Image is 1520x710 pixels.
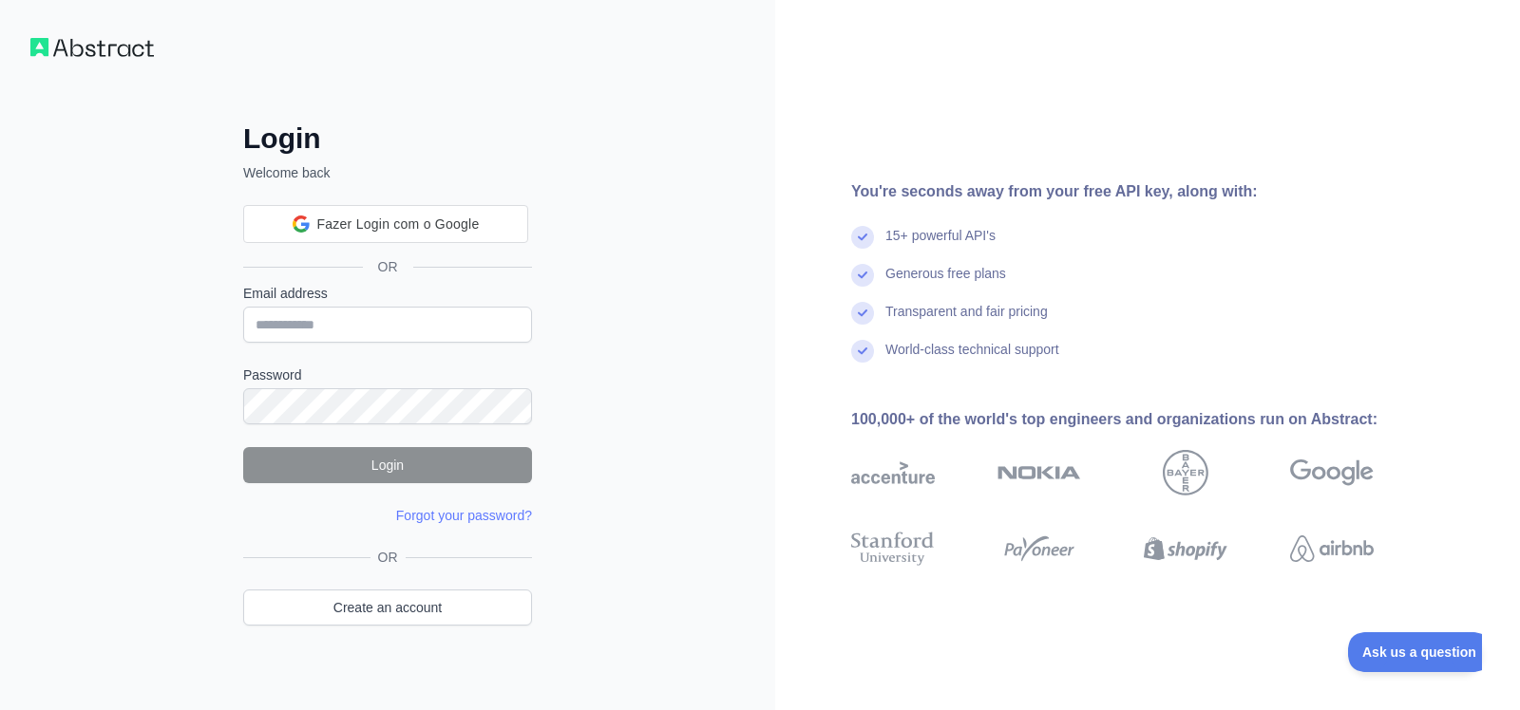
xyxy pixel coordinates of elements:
img: google [1290,450,1374,495]
span: Fazer Login com o Google [317,215,480,234]
img: bayer [1163,450,1208,495]
span: OR [363,257,413,276]
span: OR [370,548,406,567]
img: Workflow [30,38,154,57]
button: Login [243,447,532,483]
img: accenture [851,450,935,495]
img: shopify [1144,528,1227,570]
img: nokia [997,450,1081,495]
div: Fazer Login com o Google [243,205,528,243]
p: Welcome back [243,163,532,182]
div: Generous free plans [885,264,1006,302]
h2: Login [243,121,532,156]
img: check mark [851,264,874,287]
img: check mark [851,226,874,249]
img: airbnb [1290,528,1374,570]
a: Create an account [243,589,532,626]
img: check mark [851,340,874,363]
div: 15+ powerful API's [885,226,996,264]
img: payoneer [997,528,1081,570]
img: check mark [851,302,874,325]
img: stanford university [851,528,935,570]
label: Email address [243,284,532,303]
a: Forgot your password? [396,508,532,523]
iframe: Toggle Customer Support [1348,632,1482,672]
div: You're seconds away from your free API key, along with: [851,180,1434,203]
div: Transparent and fair pricing [885,302,1048,340]
label: Password [243,365,532,384]
div: World-class technical support [885,340,1059,378]
div: 100,000+ of the world's top engineers and organizations run on Abstract: [851,408,1434,431]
